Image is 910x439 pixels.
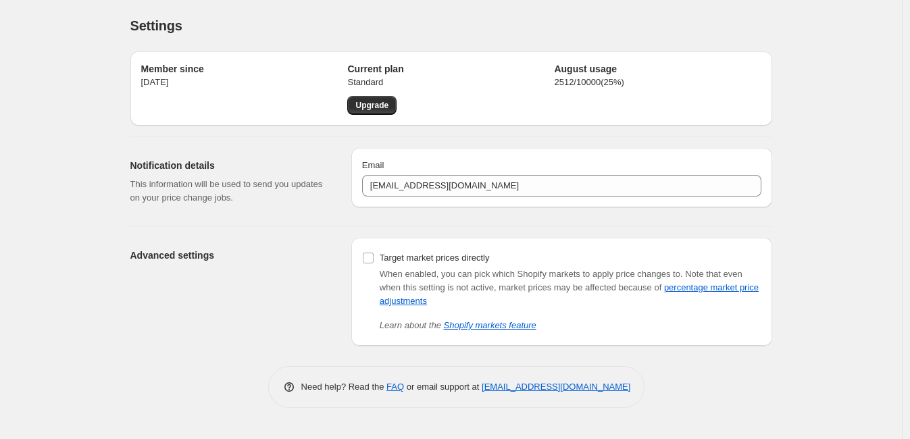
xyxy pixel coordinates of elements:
h2: Current plan [347,62,554,76]
h2: Advanced settings [130,249,330,262]
p: This information will be used to send you updates on your price change jobs. [130,178,330,205]
span: When enabled, you can pick which Shopify markets to apply price changes to. [380,269,683,279]
h2: August usage [554,62,761,76]
p: Standard [347,76,554,89]
p: [DATE] [141,76,348,89]
i: Learn about the [380,320,536,330]
a: [EMAIL_ADDRESS][DOMAIN_NAME] [482,382,630,392]
h2: Notification details [130,159,330,172]
span: Email [362,160,384,170]
span: Note that even when this setting is not active, market prices may be affected because of [380,269,759,306]
a: Upgrade [347,96,397,115]
span: Upgrade [355,100,388,111]
a: FAQ [386,382,404,392]
h2: Member since [141,62,348,76]
span: Settings [130,18,182,33]
a: Shopify markets feature [444,320,536,330]
span: Target market prices directly [380,253,490,263]
span: Need help? Read the [301,382,387,392]
span: or email support at [404,382,482,392]
p: 2512 / 10000 ( 25 %) [554,76,761,89]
